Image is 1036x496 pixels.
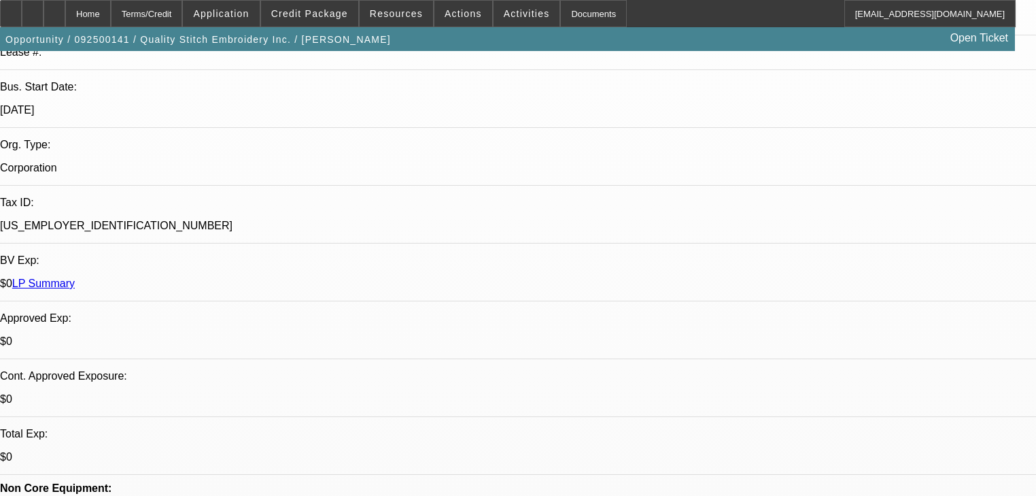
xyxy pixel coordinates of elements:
button: Activities [494,1,560,27]
button: Credit Package [261,1,358,27]
span: Application [193,8,249,19]
span: Opportunity / 092500141 / Quality Stitch Embroidery Inc. / [PERSON_NAME] [5,34,391,45]
button: Resources [360,1,433,27]
button: Actions [434,1,492,27]
span: Activities [504,8,550,19]
span: Resources [370,8,423,19]
span: Actions [445,8,482,19]
a: Open Ticket [945,27,1014,50]
a: LP Summary [12,278,75,289]
span: Credit Package [271,8,348,19]
button: Application [183,1,259,27]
